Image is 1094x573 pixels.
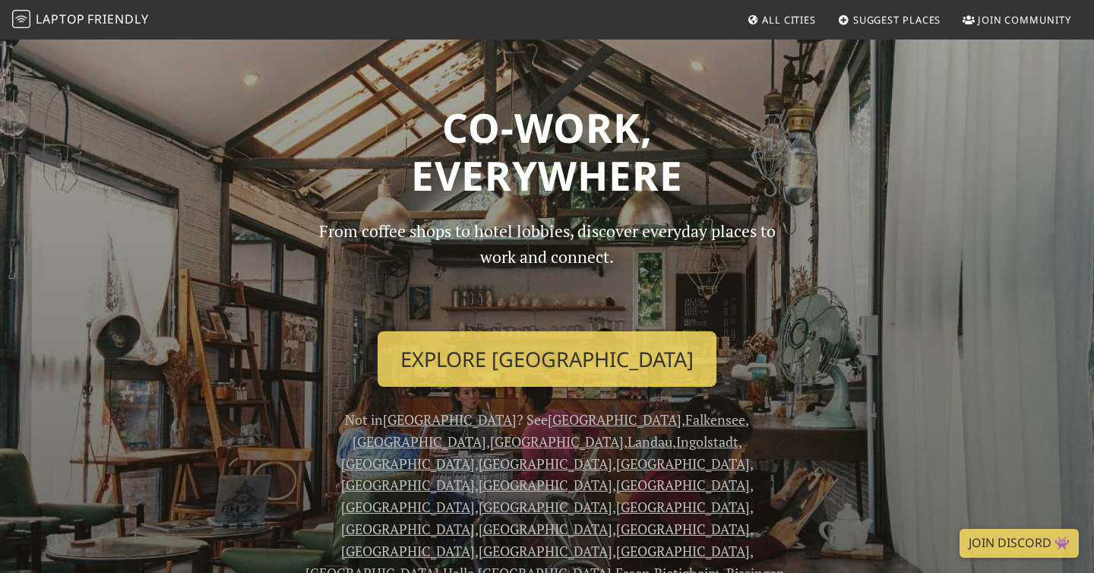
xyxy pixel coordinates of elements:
[353,432,486,451] a: [GEOGRAPHIC_DATA]
[685,410,745,429] a: Falkensee
[676,432,738,451] a: Ingolstadt
[36,11,85,27] span: Laptop
[616,498,750,516] a: [GEOGRAPHIC_DATA]
[853,13,941,27] span: Suggest Places
[55,103,1039,200] h1: Co-work, Everywhere
[616,476,750,494] a: [GEOGRAPHIC_DATA]
[479,542,612,560] a: [GEOGRAPHIC_DATA]
[832,6,947,33] a: Suggest Places
[341,498,475,516] a: [GEOGRAPHIC_DATA]
[616,454,750,473] a: [GEOGRAPHIC_DATA]
[490,432,624,451] a: [GEOGRAPHIC_DATA]
[479,476,612,494] a: [GEOGRAPHIC_DATA]
[341,520,475,538] a: [GEOGRAPHIC_DATA]
[548,410,681,429] a: [GEOGRAPHIC_DATA]
[479,454,612,473] a: [GEOGRAPHIC_DATA]
[616,542,750,560] a: [GEOGRAPHIC_DATA]
[978,13,1071,27] span: Join Community
[12,10,30,28] img: LaptopFriendly
[479,520,612,538] a: [GEOGRAPHIC_DATA]
[960,529,1079,558] a: Join Discord 👾
[305,218,789,319] p: From coffee shops to hotel lobbies, discover everyday places to work and connect.
[341,476,475,494] a: [GEOGRAPHIC_DATA]
[479,498,612,516] a: [GEOGRAPHIC_DATA]
[341,454,475,473] a: [GEOGRAPHIC_DATA]
[628,432,672,451] a: Landau
[378,331,716,388] a: Explore [GEOGRAPHIC_DATA]
[341,542,475,560] a: [GEOGRAPHIC_DATA]
[616,520,750,538] a: [GEOGRAPHIC_DATA]
[762,13,816,27] span: All Cities
[383,410,517,429] a: [GEOGRAPHIC_DATA]
[956,6,1077,33] a: Join Community
[741,6,822,33] a: All Cities
[87,11,148,27] span: Friendly
[12,7,149,33] a: LaptopFriendly LaptopFriendly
